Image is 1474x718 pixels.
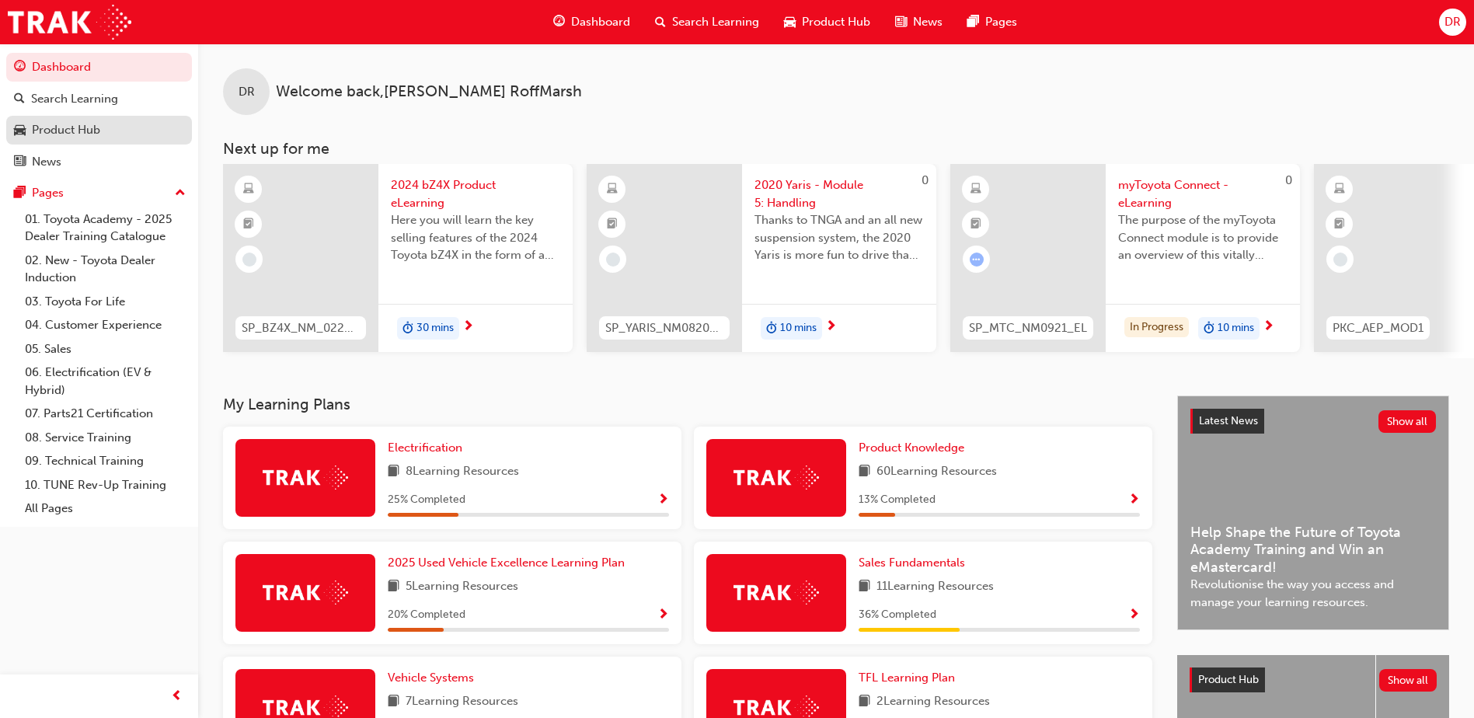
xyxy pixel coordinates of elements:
[859,671,955,685] span: TFL Learning Plan
[388,556,625,570] span: 2025 Used Vehicle Excellence Learning Plan
[19,497,192,521] a: All Pages
[19,426,192,450] a: 08. Service Training
[19,207,192,249] a: 01. Toyota Academy - 2025 Dealer Training Catalogue
[388,669,480,687] a: Vehicle Systems
[876,692,990,712] span: 2 Learning Resources
[859,441,964,455] span: Product Knowledge
[6,148,192,176] a: News
[388,554,631,572] a: 2025 Used Vehicle Excellence Learning Plan
[14,124,26,138] span: car-icon
[391,211,560,264] span: Here you will learn the key selling features of the 2024 Toyota bZ4X in the form of a virtual 6-p...
[388,606,465,624] span: 20 % Completed
[672,13,759,31] span: Search Learning
[388,491,465,509] span: 25 % Completed
[1128,490,1140,510] button: Show Progress
[1128,493,1140,507] span: Show Progress
[6,179,192,207] button: Pages
[969,319,1087,337] span: SP_MTC_NM0921_EL
[19,449,192,473] a: 09. Technical Training
[859,606,936,624] span: 36 % Completed
[388,692,399,712] span: book-icon
[32,153,61,171] div: News
[14,186,26,200] span: pages-icon
[19,473,192,497] a: 10. TUNE Rev-Up Training
[970,214,981,235] span: booktick-icon
[859,556,965,570] span: Sales Fundamentals
[1124,317,1189,338] div: In Progress
[766,319,777,339] span: duration-icon
[402,319,413,339] span: duration-icon
[1263,320,1274,334] span: next-icon
[859,462,870,482] span: book-icon
[859,692,870,712] span: book-icon
[734,580,819,605] img: Trak
[780,319,817,337] span: 10 mins
[657,490,669,510] button: Show Progress
[607,214,618,235] span: booktick-icon
[1334,179,1345,200] span: learningResourceType_ELEARNING-icon
[19,290,192,314] a: 03. Toyota For Life
[571,13,630,31] span: Dashboard
[967,12,979,32] span: pages-icon
[19,361,192,402] a: 06. Electrification (EV & Hybrid)
[388,577,399,597] span: book-icon
[950,164,1300,352] a: 0SP_MTC_NM0921_ELmyToyota Connect - eLearningThe purpose of the myToyota Connect module is to pro...
[1218,319,1254,337] span: 10 mins
[388,439,469,457] a: Electrification
[1128,608,1140,622] span: Show Progress
[587,164,936,352] a: 0SP_YARIS_NM0820_EL_052020 Yaris - Module 5: HandlingThanks to TNGA and an all new suspension sys...
[1378,410,1437,433] button: Show all
[657,605,669,625] button: Show Progress
[19,249,192,290] a: 02. New - Toyota Dealer Induction
[970,253,984,267] span: learningRecordVerb_ATTEMPT-icon
[388,671,474,685] span: Vehicle Systems
[263,465,348,490] img: Trak
[922,173,929,187] span: 0
[14,61,26,75] span: guage-icon
[1333,253,1347,267] span: learningRecordVerb_NONE-icon
[1204,319,1214,339] span: duration-icon
[1439,9,1466,36] button: DR
[6,116,192,145] a: Product Hub
[1190,576,1436,611] span: Revolutionise the way you access and manage your learning resources.
[657,608,669,622] span: Show Progress
[606,253,620,267] span: learningRecordVerb_NONE-icon
[859,554,971,572] a: Sales Fundamentals
[406,462,519,482] span: 8 Learning Resources
[895,12,907,32] span: news-icon
[802,13,870,31] span: Product Hub
[657,493,669,507] span: Show Progress
[1333,319,1423,337] span: PKC_AEP_MOD1
[643,6,772,38] a: search-iconSearch Learning
[970,179,981,200] span: learningResourceType_ELEARNING-icon
[1118,211,1288,264] span: The purpose of the myToyota Connect module is to provide an overview of this vitally important ne...
[1190,524,1436,577] span: Help Shape the Future of Toyota Academy Training and Win an eMastercard!
[1177,396,1449,630] a: Latest NewsShow allHelp Shape the Future of Toyota Academy Training and Win an eMastercard!Revolu...
[859,491,936,509] span: 13 % Completed
[19,337,192,361] a: 05. Sales
[955,6,1030,38] a: pages-iconPages
[1128,605,1140,625] button: Show Progress
[32,184,64,202] div: Pages
[223,396,1152,413] h3: My Learning Plans
[14,155,26,169] span: news-icon
[1199,414,1258,427] span: Latest News
[6,53,192,82] a: Dashboard
[655,12,666,32] span: search-icon
[6,85,192,113] a: Search Learning
[416,319,454,337] span: 30 mins
[6,50,192,179] button: DashboardSearch LearningProduct HubNews
[406,577,518,597] span: 5 Learning Resources
[607,179,618,200] span: learningResourceType_ELEARNING-icon
[1118,176,1288,211] span: myToyota Connect - eLearning
[8,5,131,40] img: Trak
[19,402,192,426] a: 07. Parts21 Certification
[391,176,560,211] span: 2024 bZ4X Product eLearning
[19,313,192,337] a: 04. Customer Experience
[1285,173,1292,187] span: 0
[1379,669,1437,692] button: Show all
[242,319,360,337] span: SP_BZ4X_NM_0224_EL01
[1190,667,1437,692] a: Product HubShow all
[388,441,462,455] span: Electrification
